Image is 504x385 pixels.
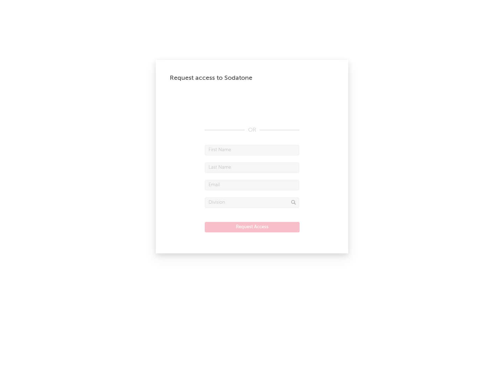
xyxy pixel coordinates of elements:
div: OR [205,126,299,134]
input: First Name [205,145,299,155]
input: Email [205,180,299,190]
input: Last Name [205,162,299,173]
input: Division [205,197,299,208]
div: Request access to Sodatone [170,74,334,82]
button: Request Access [205,222,300,232]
